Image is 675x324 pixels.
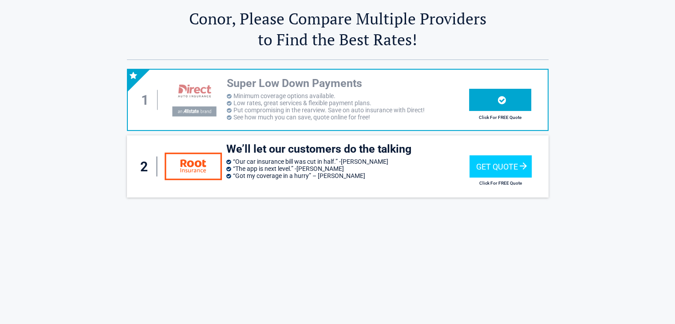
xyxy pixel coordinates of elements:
[227,76,469,91] h3: Super Low Down Payments
[165,153,222,180] img: root's logo
[127,8,549,50] h2: Conor, Please Compare Multiple Providers to Find the Best Rates!
[136,157,157,177] div: 2
[469,115,531,120] h2: Click For FREE Quote
[227,92,469,99] li: Minimum coverage options available.
[226,172,470,179] li: “Got my coverage in a hurry” – [PERSON_NAME]
[227,99,469,107] li: Low rates, great services & flexible payment plans.
[470,155,532,178] div: Get Quote
[226,142,470,157] h3: We’ll let our customers do the talking
[165,78,222,122] img: directauto's logo
[227,114,469,121] li: See how much you can save, quote online for free!
[470,181,532,186] h2: Click For FREE Quote
[227,107,469,114] li: Put compromising in the rearview. Save on auto insurance with Direct!
[226,165,470,172] li: “The app is next level.” -[PERSON_NAME]
[226,158,470,165] li: “Our car insurance bill was cut in half.” -[PERSON_NAME]
[137,90,158,110] div: 1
